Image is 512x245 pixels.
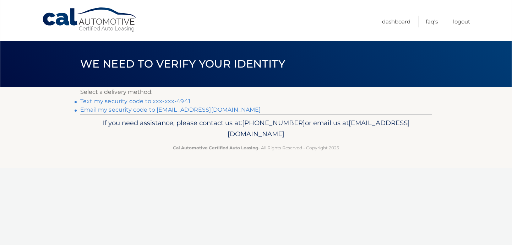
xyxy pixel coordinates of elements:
[80,57,285,70] span: We need to verify your identity
[85,144,427,151] p: - All Rights Reserved - Copyright 2025
[242,119,305,127] span: [PHONE_NUMBER]
[426,16,438,27] a: FAQ's
[85,117,427,140] p: If you need assistance, please contact us at: or email us at
[382,16,410,27] a: Dashboard
[80,106,261,113] a: Email my security code to [EMAIL_ADDRESS][DOMAIN_NAME]
[453,16,470,27] a: Logout
[80,87,432,97] p: Select a delivery method:
[173,145,258,150] strong: Cal Automotive Certified Auto Leasing
[80,98,190,105] a: Text my security code to xxx-xxx-4941
[42,7,138,32] a: Cal Automotive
